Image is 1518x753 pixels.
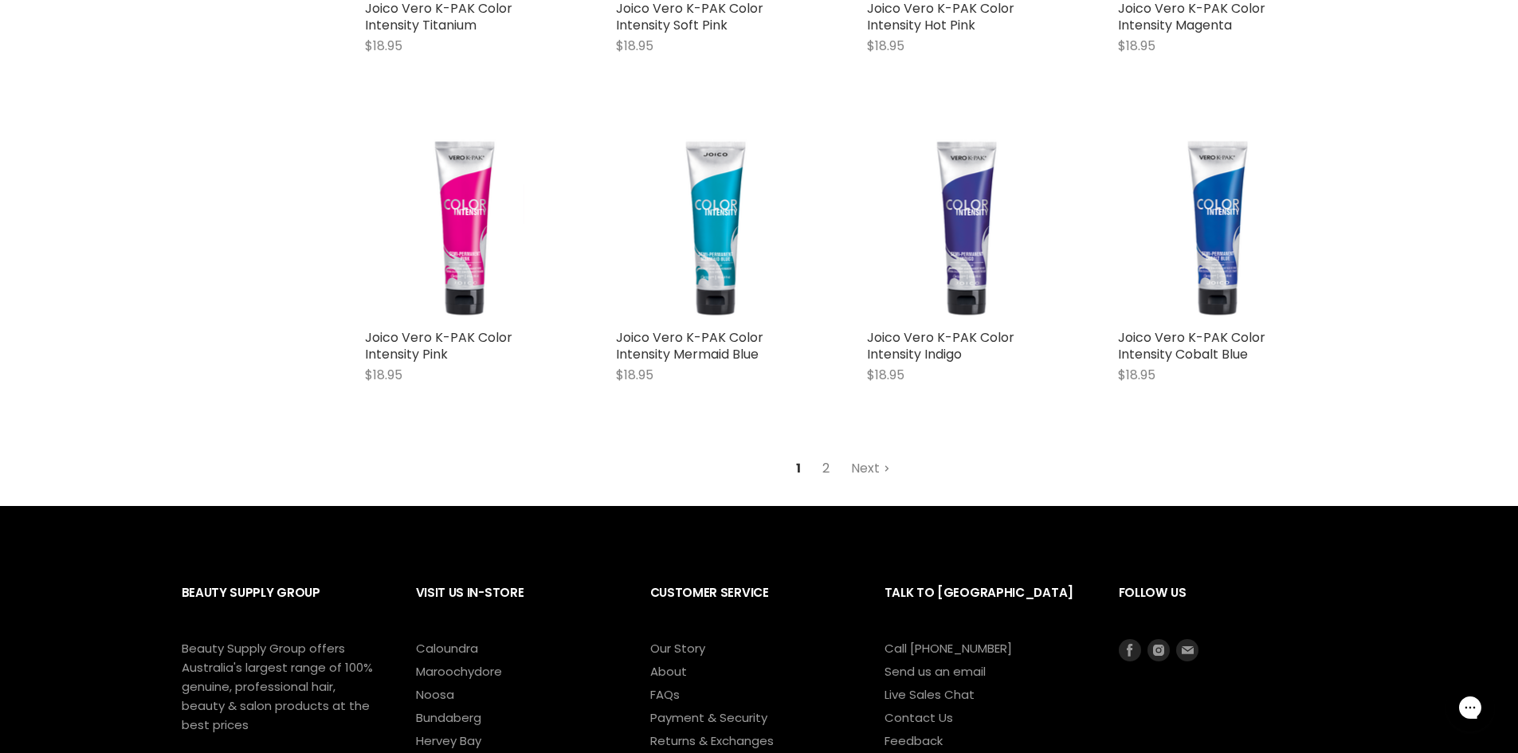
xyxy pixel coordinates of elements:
span: $18.95 [867,37,904,55]
h2: Beauty Supply Group [182,573,384,639]
img: Joico Vero K-PAK Color Intensity Cobalt Blue [1151,118,1287,321]
a: Noosa [416,686,454,703]
a: Returns & Exchanges [650,732,774,749]
a: Hervey Bay [416,732,481,749]
a: 2 [814,454,838,483]
a: Maroochydore [416,663,502,680]
span: $18.95 [616,366,653,384]
span: $18.95 [867,366,904,384]
img: Joico Vero K-PAK Color Intensity Indigo [900,118,1036,321]
span: $18.95 [616,37,653,55]
a: Live Sales Chat [885,686,975,703]
a: About [650,663,687,680]
h2: Follow us [1119,573,1337,639]
a: Contact Us [885,709,953,726]
span: $18.95 [1118,37,1155,55]
span: $18.95 [365,366,402,384]
a: Feedback [885,732,943,749]
h2: Visit Us In-Store [416,573,618,639]
a: Joico Vero K-PAK Color Intensity Cobalt Blue [1118,118,1321,321]
a: Caloundra [416,640,478,657]
a: Our Story [650,640,705,657]
a: Call [PHONE_NUMBER] [885,640,1012,657]
a: Joico Vero K-PAK Color Intensity Indigo [867,118,1070,321]
span: 1 [787,454,810,483]
a: FAQs [650,686,680,703]
iframe: Gorgias live chat messenger [1438,678,1502,737]
a: Joico Vero K-PAK Color Intensity Pink [365,328,512,363]
h2: Talk to [GEOGRAPHIC_DATA] [885,573,1087,639]
a: Joico Vero K-PAK Color Intensity Indigo [867,328,1014,363]
span: $18.95 [365,37,402,55]
h2: Customer Service [650,573,853,639]
a: Next [842,454,899,483]
a: Payment & Security [650,709,767,726]
span: $18.95 [1118,366,1155,384]
a: Bundaberg [416,709,481,726]
img: Joico Vero K-PAK Color Intensity Mermaid Blue [649,118,785,321]
a: Joico Vero K-PAK Color Intensity Mermaid Blue [616,118,819,321]
a: Joico Vero K-PAK Color Intensity Pink [365,118,568,321]
a: Send us an email [885,663,986,680]
p: Beauty Supply Group offers Australia's largest range of 100% genuine, professional hair, beauty &... [182,639,373,735]
a: Joico Vero K-PAK Color Intensity Mermaid Blue [616,328,763,363]
img: Joico Vero K-PAK Color Intensity Pink [398,118,534,321]
a: Joico Vero K-PAK Color Intensity Cobalt Blue [1118,328,1265,363]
